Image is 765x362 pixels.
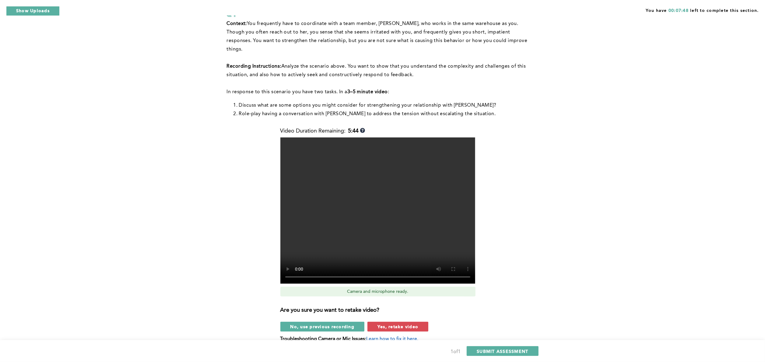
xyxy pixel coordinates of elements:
[367,322,428,332] button: Yes, retake video
[280,128,365,134] div: Video Duration Remaining:
[377,324,418,329] span: Yes, retake video
[348,128,359,134] b: 5:44
[280,287,475,296] div: Camera and microphone ready.
[227,90,347,94] span: In response to this scenario you have two tasks. In a
[388,90,389,94] span: :
[6,6,60,16] button: Show Uploads
[668,9,689,13] span: 00:07:48
[280,322,365,332] button: No, use previous recording
[451,348,461,356] div: 1 of 1
[227,21,529,52] span: You frequently have to coordinate with a team member, [PERSON_NAME], who works in the same wareho...
[227,64,527,77] span: Analyze the scenario above. You want to show that you understand the complexity and challenges of...
[477,348,528,354] span: SUBMIT ASSESSMENT
[239,112,496,116] span: Role-play having a conversation with [PERSON_NAME] to address the tension without escalating the ...
[347,90,388,94] strong: 3–5 minute video
[467,346,538,356] button: SUBMIT ASSESSMENT
[646,6,759,14] span: You have left to complete this section.
[239,103,497,108] span: Discuss what are some options you might consider for strengthening your relationship with [PERSON...
[227,21,247,26] strong: Context:
[227,64,281,69] strong: Recording Instructions:
[290,324,355,329] span: No, use previous recording
[367,337,419,342] span: Learn how to fix it here.
[280,337,367,342] b: Troubleshooting Camera or Mic Issues:
[280,307,483,314] h3: Are you sure you want to retake video?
